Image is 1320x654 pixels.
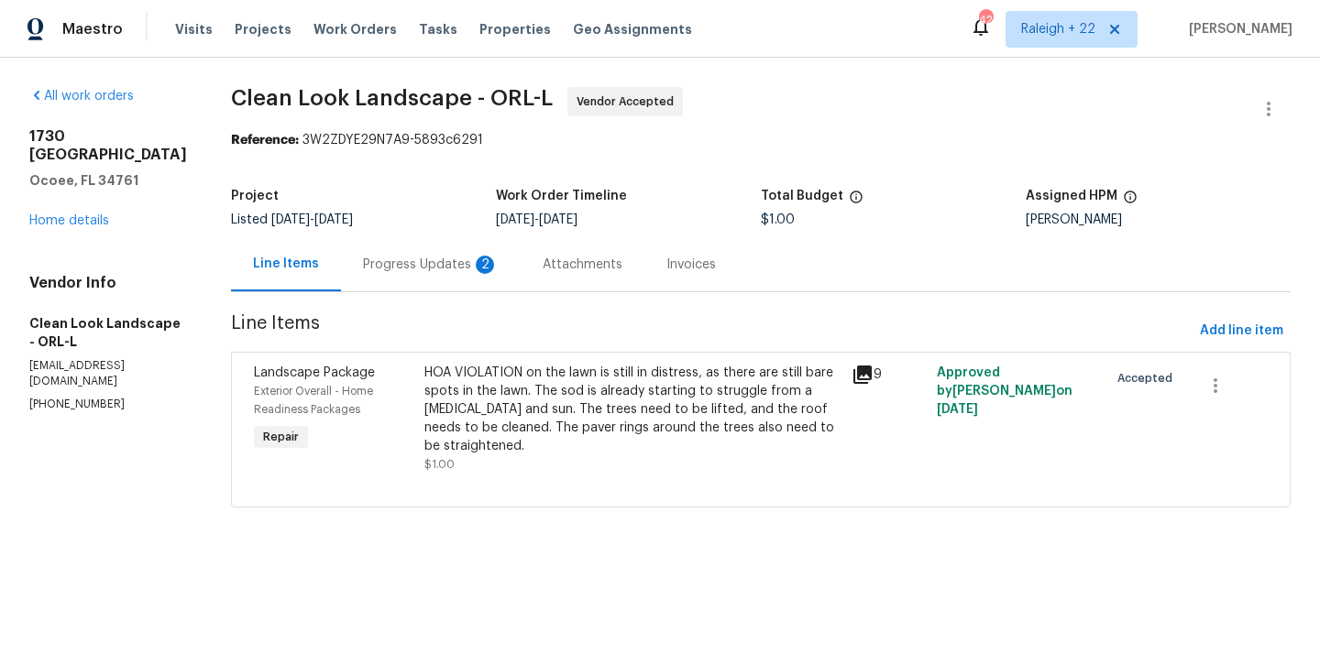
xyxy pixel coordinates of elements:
span: Listed [231,213,353,226]
span: Projects [235,20,291,38]
span: Add line item [1200,320,1283,343]
span: Clean Look Landscape - ORL-L [231,87,553,109]
p: [EMAIL_ADDRESS][DOMAIN_NAME] [29,358,187,389]
h2: 1730 [GEOGRAPHIC_DATA] [29,127,187,164]
div: 9 [852,364,926,386]
h5: Total Budget [761,190,843,202]
span: - [496,213,577,226]
span: - [271,213,353,226]
div: Progress Updates [363,256,499,274]
span: [DATE] [539,213,577,226]
span: Tasks [419,23,457,36]
h5: Project [231,190,279,202]
span: Line Items [231,314,1193,348]
span: Accepted [1117,369,1180,387]
span: Work Orders [313,20,397,38]
span: Geo Assignments [573,20,692,38]
button: Add line item [1193,314,1291,348]
span: [DATE] [496,213,534,226]
h4: Vendor Info [29,274,187,292]
span: Landscape Package [254,366,375,379]
a: Home details [29,214,109,227]
div: Attachments [543,256,622,274]
div: 3W2ZDYE29N7A9-5893c6291 [231,131,1291,149]
div: 429 [979,11,992,29]
span: [PERSON_NAME] [1182,20,1292,38]
span: The hpm assigned to this work order. [1123,190,1138,213]
h5: Clean Look Landscape - ORL-L [29,314,187,351]
h5: Work Order Timeline [496,190,627,202]
span: Approved by [PERSON_NAME] on [937,366,1072,416]
span: Maestro [62,20,123,38]
span: Visits [175,20,213,38]
span: The total cost of line items that have been proposed by Opendoor. This sum includes line items th... [849,190,863,213]
span: [DATE] [271,213,310,226]
b: Reference: [231,134,299,147]
a: All work orders [29,90,134,103]
span: Properties [479,20,551,38]
div: [PERSON_NAME] [1026,213,1291,226]
div: HOA VIOLATION on the lawn is still in distress, as there are still bare spots in the lawn. The so... [424,364,841,455]
span: [DATE] [314,213,353,226]
h5: Ocoee, FL 34761 [29,171,187,190]
div: Invoices [666,256,716,274]
span: Repair [256,428,306,446]
p: [PHONE_NUMBER] [29,397,187,412]
div: Line Items [253,255,319,273]
span: $1.00 [424,459,455,470]
span: Raleigh + 22 [1021,20,1095,38]
span: Vendor Accepted [577,93,681,111]
span: Exterior Overall - Home Readiness Packages [254,386,373,415]
span: $1.00 [761,213,795,226]
span: [DATE] [937,403,978,416]
h5: Assigned HPM [1026,190,1117,202]
div: 2 [476,256,494,274]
